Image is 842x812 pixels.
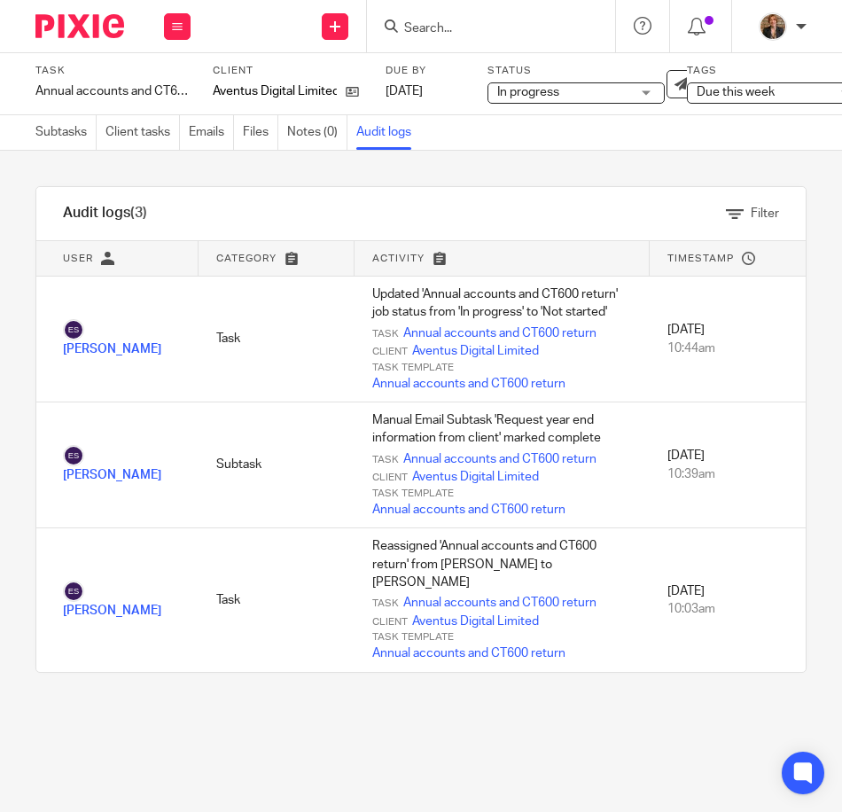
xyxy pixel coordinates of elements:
a: Notes (0) [287,115,347,150]
span: In progress [497,86,559,98]
td: Reassigned 'Annual accounts and CT600 return' from [PERSON_NAME] to [PERSON_NAME] [355,528,650,672]
span: Task [372,453,399,467]
label: Due by [386,64,465,78]
img: Erica Smith [63,445,84,466]
td: Task [199,277,355,402]
label: Task [35,64,191,78]
span: Activity [372,254,425,263]
a: Annual accounts and CT600 return [403,450,596,468]
a: Emails [189,115,234,150]
img: Erica Smith [63,581,84,602]
span: Due this week [697,86,775,98]
label: Client [213,64,368,78]
span: User [63,254,93,263]
p: Aventus Digital Limited [213,82,337,100]
div: Annual accounts and CT600 return [35,82,191,100]
td: [DATE] [650,528,806,672]
img: Pixie [35,14,124,38]
a: [PERSON_NAME] [63,584,161,616]
span: Filter [751,207,779,220]
img: Erica Smith [63,319,84,340]
span: Client [372,471,408,485]
span: Client [372,345,408,359]
td: [DATE] [650,402,806,528]
a: Annual accounts and CT600 return [403,594,596,612]
input: Search [402,21,562,37]
td: Subtask [199,402,355,528]
a: Client tasks [105,115,180,150]
a: [PERSON_NAME] [63,449,161,481]
a: Subtasks [35,115,97,150]
a: Annual accounts and CT600 return [403,324,596,342]
span: Client [372,615,408,629]
a: Annual accounts and CT600 return [372,375,565,393]
div: 10:03am [667,600,788,618]
img: WhatsApp%20Image%202025-04-23%20at%2010.20.30_16e186ec.jpg [759,12,787,41]
td: Manual Email Subtask 'Request year end information from client' marked complete [355,402,650,528]
a: Aventus Digital Limited [412,342,539,360]
a: Audit logs [356,115,420,150]
a: Aventus Digital Limited [412,468,539,486]
div: 10:39am [667,465,788,483]
a: Files [243,115,278,150]
td: Task [199,528,355,672]
span: Task [372,327,399,341]
a: Aventus Digital Limited [412,613,539,630]
span: Task Template [372,487,454,501]
span: Task Template [372,630,454,644]
div: 10:44am [667,340,788,357]
td: Updated 'Annual accounts and CT600 return' job status from 'In progress' to 'Not started' [355,277,650,402]
span: [DATE] [386,85,423,98]
span: Task Template [372,361,454,375]
td: [DATE] [650,277,806,402]
span: Category [216,254,277,263]
a: Annual accounts and CT600 return [372,501,565,519]
span: Task [372,597,399,611]
a: Annual accounts and CT600 return [372,644,565,662]
span: Timestamp [667,254,734,263]
label: Status [487,64,665,78]
a: [PERSON_NAME] [63,324,161,355]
